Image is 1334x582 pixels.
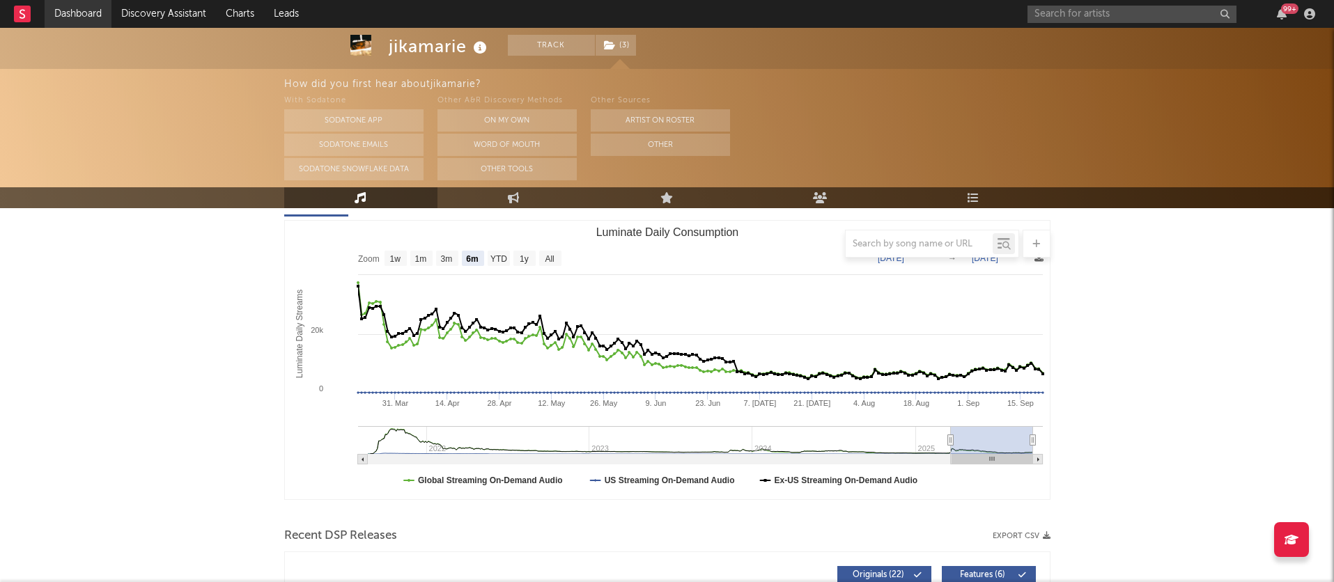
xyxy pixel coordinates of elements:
span: Originals ( 22 ) [846,571,910,579]
button: Sodatone App [284,109,424,132]
text: US Streaming On-Demand Audio [604,475,734,485]
button: Sodatone Snowflake Data [284,158,424,180]
button: Sodatone Emails [284,134,424,156]
span: Features ( 6 ) [951,571,1015,579]
text: 12. May [538,399,566,407]
text: 18. Aug [903,399,929,407]
div: jikamarie [389,35,490,58]
text: 9. Jun [645,399,666,407]
text: 20k [311,326,323,334]
button: Export CSV [993,532,1050,540]
button: Other Tools [437,158,577,180]
text: Zoom [358,254,380,264]
button: Word Of Mouth [437,134,577,156]
text: 1. Sep [957,399,979,407]
div: With Sodatone [284,93,424,109]
span: ( 3 ) [595,35,637,56]
button: Artist on Roster [591,109,730,132]
text: YTD [490,254,506,264]
text: All [545,254,554,264]
text: [DATE] [878,253,904,263]
text: 14. Apr [435,399,459,407]
button: 99+ [1277,8,1287,19]
text: 1y [520,254,529,264]
span: Recent DSP Releases [284,528,397,544]
button: On My Own [437,109,577,132]
button: Other [591,134,730,156]
button: (3) [596,35,636,56]
div: Other Sources [591,93,730,109]
text: 21. [DATE] [793,399,830,407]
div: 99 + [1281,3,1298,14]
button: Track [508,35,595,56]
text: 1w [389,254,401,264]
svg: Luminate Daily Consumption [285,221,1050,499]
text: Ex-US Streaming On-Demand Audio [774,475,917,485]
text: 23. Jun [695,399,720,407]
text: Luminate Daily Streams [294,290,304,378]
text: 3m [440,254,452,264]
text: Luminate Daily Consumption [596,226,738,238]
text: [DATE] [972,253,998,263]
text: 28. Apr [487,399,511,407]
text: 6m [466,254,478,264]
input: Search for artists [1027,6,1236,23]
text: 7. [DATE] [743,399,776,407]
text: 0 [318,384,323,393]
div: Other A&R Discovery Methods [437,93,577,109]
text: 31. Mar [382,399,408,407]
text: 1m [414,254,426,264]
text: 15. Sep [1007,399,1033,407]
input: Search by song name or URL [846,239,993,250]
text: Global Streaming On-Demand Audio [418,475,563,485]
text: 4. Aug [853,399,874,407]
text: 26. May [590,399,618,407]
text: → [948,253,956,263]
